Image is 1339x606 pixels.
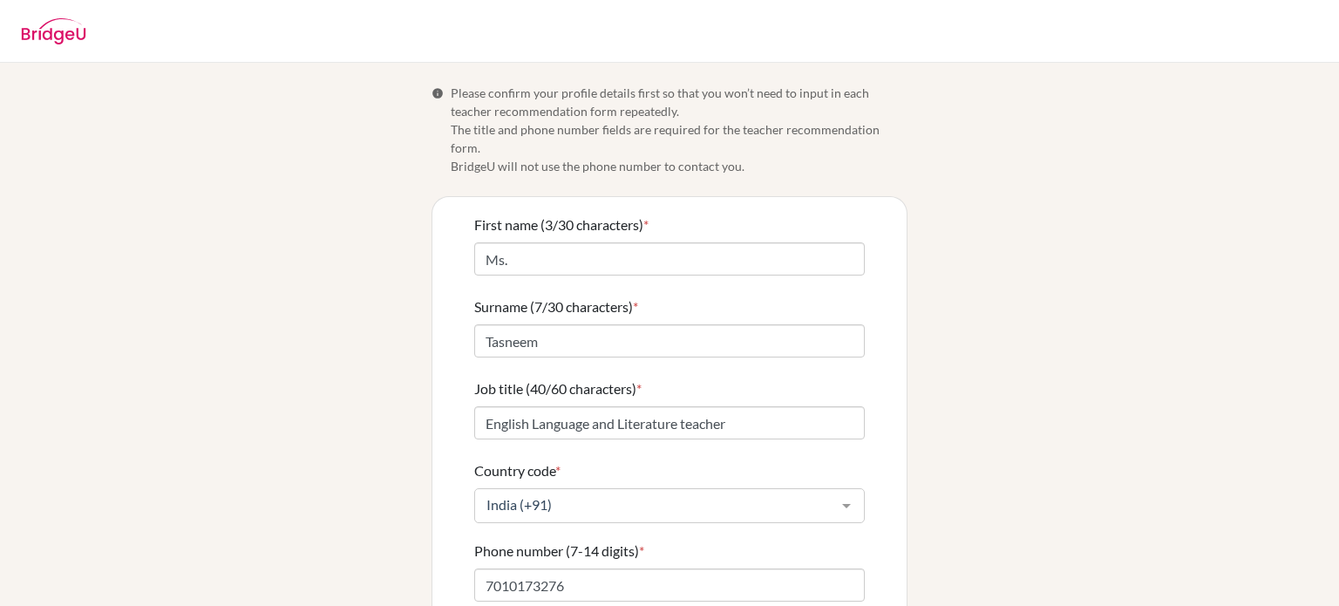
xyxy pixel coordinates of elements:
span: Please confirm your profile details first so that you won’t need to input in each teacher recomme... [451,84,907,175]
label: Surname (7/30 characters) [474,296,638,317]
input: Enter your job title [474,406,865,439]
input: Enter your first name [474,242,865,276]
img: BridgeU logo [21,18,86,44]
span: India (+91) [482,496,829,514]
input: Enter your surname [474,324,865,357]
label: First name (3/30 characters) [474,214,649,235]
label: Job title (40/60 characters) [474,378,642,399]
label: Phone number (7-14 digits) [474,541,644,562]
span: Info [432,87,444,99]
input: Enter your number [474,569,865,602]
label: Country code [474,460,561,481]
